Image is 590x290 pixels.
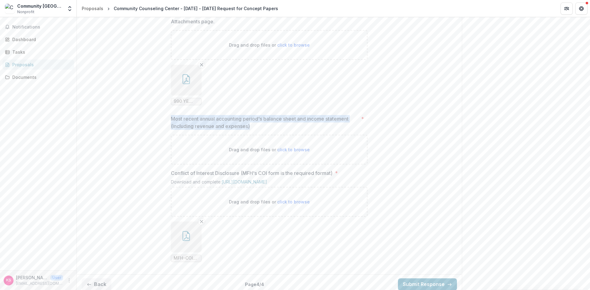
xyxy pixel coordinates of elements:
[16,281,63,286] p: [EMAIL_ADDRESS][DOMAIN_NAME]
[560,2,573,15] button: Partners
[2,72,74,82] a: Documents
[12,61,69,68] div: Proposals
[65,277,73,284] button: More
[174,256,199,261] span: MFH-COI-Disclosure-Grant.pdf
[171,222,202,262] div: Remove FileMFH-COI-Disclosure-Grant.pdf
[198,61,205,68] button: Remove File
[12,36,69,43] div: Dashboard
[198,218,205,225] button: Remove File
[171,65,202,105] div: Remove File990 YE [DATE].pdf
[16,274,48,281] p: [PERSON_NAME]
[277,199,310,204] span: click to browse
[2,34,74,44] a: Dashboard
[65,2,74,15] button: Open entity switcher
[12,49,69,55] div: Tasks
[114,5,278,12] div: Community Counseling Center - [DATE] - [DATE] Request for Concept Papers
[12,25,72,30] span: Notifications
[17,3,63,9] div: Community [GEOGRAPHIC_DATA]
[277,42,310,48] span: click to browse
[229,146,310,153] p: Drag and drop files or
[82,5,103,12] div: Proposals
[79,4,281,13] nav: breadcrumb
[575,2,588,15] button: Get Help
[6,278,11,282] div: Kyle Schott
[171,115,359,130] p: Most recent annual accounting period's balance sheet and income statement (including revenue and ...
[245,281,264,288] p: Page 4 / 4
[222,179,267,184] a: [URL][DOMAIN_NAME]
[171,179,368,187] div: Download and complete:
[2,47,74,57] a: Tasks
[171,169,332,177] p: Conflict of Interest Disclosure (MFH's COI form is the required format)
[229,199,310,205] p: Drag and drop files or
[12,74,69,80] div: Documents
[5,4,15,14] img: Community Counseling Center
[50,275,63,280] p: User
[174,99,199,104] span: 990 YE [DATE].pdf
[17,9,34,15] span: Nonprofit
[2,22,74,32] button: Notifications
[277,147,310,152] span: click to browse
[2,60,74,70] a: Proposals
[229,42,310,48] p: Drag and drop files or
[79,4,106,13] a: Proposals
